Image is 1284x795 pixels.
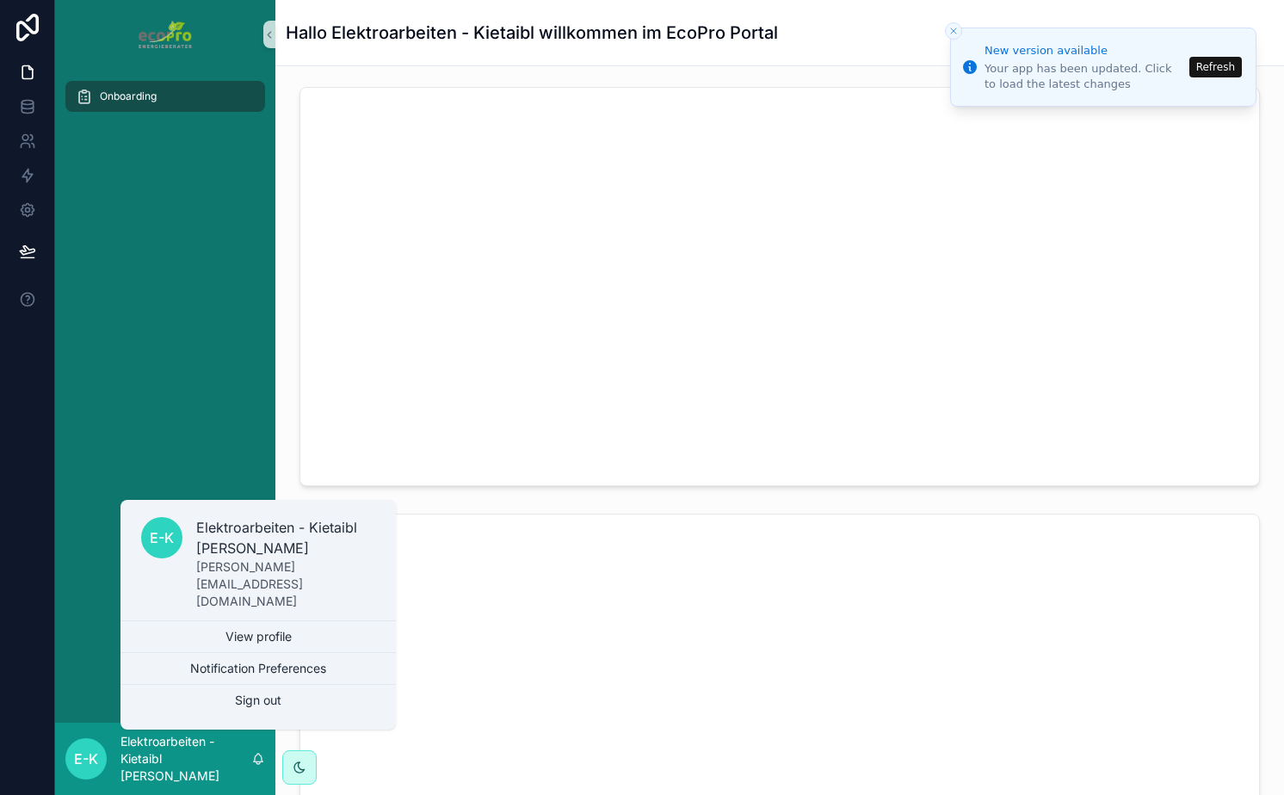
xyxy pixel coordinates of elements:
[100,89,157,103] span: Onboarding
[55,69,275,134] div: scrollable content
[120,621,396,652] a: View profile
[196,517,375,558] p: Elektroarbeiten - Kietaibl [PERSON_NAME]
[985,61,1184,92] div: Your app has been updated. Click to load the latest changes
[120,733,251,785] p: Elektroarbeiten - Kietaibl [PERSON_NAME]
[120,653,396,684] button: Notification Preferences
[1189,57,1242,77] button: Refresh
[120,685,396,716] button: Sign out
[74,749,98,769] span: E-K
[139,21,191,48] img: App logo
[150,527,174,548] span: E-K
[945,22,962,40] button: Close toast
[286,21,778,45] h1: Hallo Elektroarbeiten - Kietaibl willkommen im EcoPro Portal
[65,81,265,112] a: Onboarding
[985,42,1184,59] div: New version available
[196,558,375,610] p: [PERSON_NAME][EMAIL_ADDRESS][DOMAIN_NAME]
